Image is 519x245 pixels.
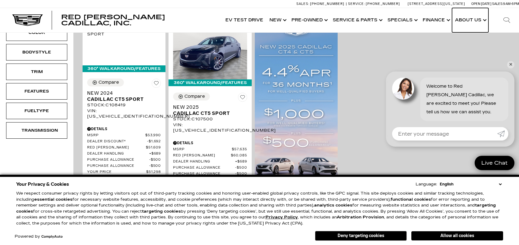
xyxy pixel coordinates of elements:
div: BodystyleBodystyle [6,44,67,60]
button: Compare Vehicle [173,93,210,101]
span: 9 AM-6 PM [503,2,519,6]
div: TransmissionTransmission [6,122,67,139]
strong: targeting cookies [16,203,496,214]
div: Features [21,88,52,95]
span: Purchase Allowance [173,166,235,170]
span: Service: [348,2,365,6]
span: Purchase Allowance [87,164,149,168]
strong: functional cookies [391,197,431,202]
div: VIN: [US_VEHICLE_IDENTIFICATION_NUMBER] [173,122,247,133]
strong: targeting cookies [142,209,181,214]
button: Save Vehicle [152,79,161,90]
span: Dealer Handling [173,159,235,164]
div: Pricing Details - New 2024 Cadillac CT5 Sport [87,126,161,132]
span: Red [PERSON_NAME] [87,145,146,150]
span: $51,298 [146,170,161,174]
div: Language: [416,182,437,186]
span: Dealer Handling [87,152,149,156]
span: Dealer Discount* [87,139,147,144]
div: Pricing Details - New 2025 Cadillac CT5 Sport [173,140,247,146]
div: 360° WalkAround/Features [169,79,251,86]
span: $53,990 [145,133,161,138]
span: Red [PERSON_NAME] [173,153,231,158]
a: Purchase Allowance $500 [173,166,247,170]
a: New 2024Cadillac CT5 Sport [87,90,161,102]
a: New 2025Cadillac CT5 Sport [173,104,247,116]
a: Service: [PHONE_NUMBER] [346,2,402,5]
span: $500 [235,166,247,170]
div: Powered by [15,235,63,239]
div: Stock : C108419 [87,102,161,108]
span: [PHONE_NUMBER] [366,2,400,6]
a: Sales: [PHONE_NUMBER] [296,2,346,5]
a: Red [PERSON_NAME] $60,085 [173,153,247,158]
span: New 2025 [173,104,242,110]
span: $57,635 [232,147,247,152]
span: Sales: [492,2,503,6]
div: Bodystyle [21,49,52,56]
input: Enter your message [392,127,497,141]
span: MSRP [87,133,145,138]
div: FeaturesFeatures [6,83,67,100]
a: EV Test Drive [222,8,266,32]
div: TrimTrim [6,64,67,80]
span: Live Chat [478,159,511,166]
button: Compare Vehicle [87,79,124,86]
a: Finance [420,8,452,32]
div: Fueltype [21,108,52,114]
a: About Us [452,8,488,32]
span: [PHONE_NUMBER] [310,2,344,6]
a: Privacy Policy [265,215,298,220]
a: MSRP $57,635 [173,147,247,152]
a: Submit [497,127,508,141]
span: Sales: [296,2,309,6]
a: Purchase Allowance $500 [87,158,161,162]
a: Purchase Allowance $500 [173,172,247,176]
strong: analytics cookies [314,203,352,208]
a: Dealer Discount* $1,692 [87,139,161,144]
span: Cadillac CT5 Sport [173,110,242,116]
span: New 2024 [87,90,156,96]
a: MSRP $53,990 [87,133,161,138]
div: Compare [98,80,119,85]
span: $500 [149,164,161,168]
span: Your Price [87,170,146,174]
a: Live Chat [475,156,514,170]
a: New [266,8,288,32]
a: Your Price $51,298 [87,170,161,174]
div: Stock : C107500 [173,116,247,122]
span: MSRP [173,147,232,152]
button: Allow all cookies [411,231,503,240]
div: FueltypeFueltype [6,103,67,119]
a: [STREET_ADDRESS][US_STATE] [408,2,465,6]
strong: Arbitration Provision [337,215,384,220]
div: Welcome to Red [PERSON_NAME] Cadillac, we are excited to meet you! Please tell us how we can assi... [420,78,508,121]
a: ComplyAuto [41,235,63,239]
a: Specials [384,8,420,32]
span: $51,609 [146,145,161,150]
p: We respect consumer privacy rights by letting visitors opt out of third-party tracking cookies an... [16,191,503,226]
button: Save Vehicle [238,93,247,104]
div: 360° WalkAround/Features [83,65,165,72]
span: Purchase Allowance [173,172,235,176]
span: $500 [235,172,247,176]
a: Red [PERSON_NAME] Cadillac, Inc. [61,14,216,26]
span: Open [DATE] [471,2,491,6]
div: Trim [21,68,52,75]
img: Cadillac Dark Logo with Cadillac White Text [12,14,43,26]
span: Cadillac CT5 Sport [87,96,156,102]
a: Dealer Handling $689 [173,159,247,164]
a: Dealer Handling $689 [87,152,161,156]
select: Language Select [438,181,503,187]
span: $689 [149,152,161,156]
span: Red [PERSON_NAME] Cadillac, Inc. [61,13,165,27]
span: $689 [235,159,247,164]
strong: essential cookies [34,197,72,202]
img: 2025 Cadillac CT5 Sport [173,24,247,79]
div: Transmission [21,127,52,134]
a: Service & Parts [330,8,384,32]
span: $60,085 [231,153,247,158]
img: Agent profile photo [392,78,414,100]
